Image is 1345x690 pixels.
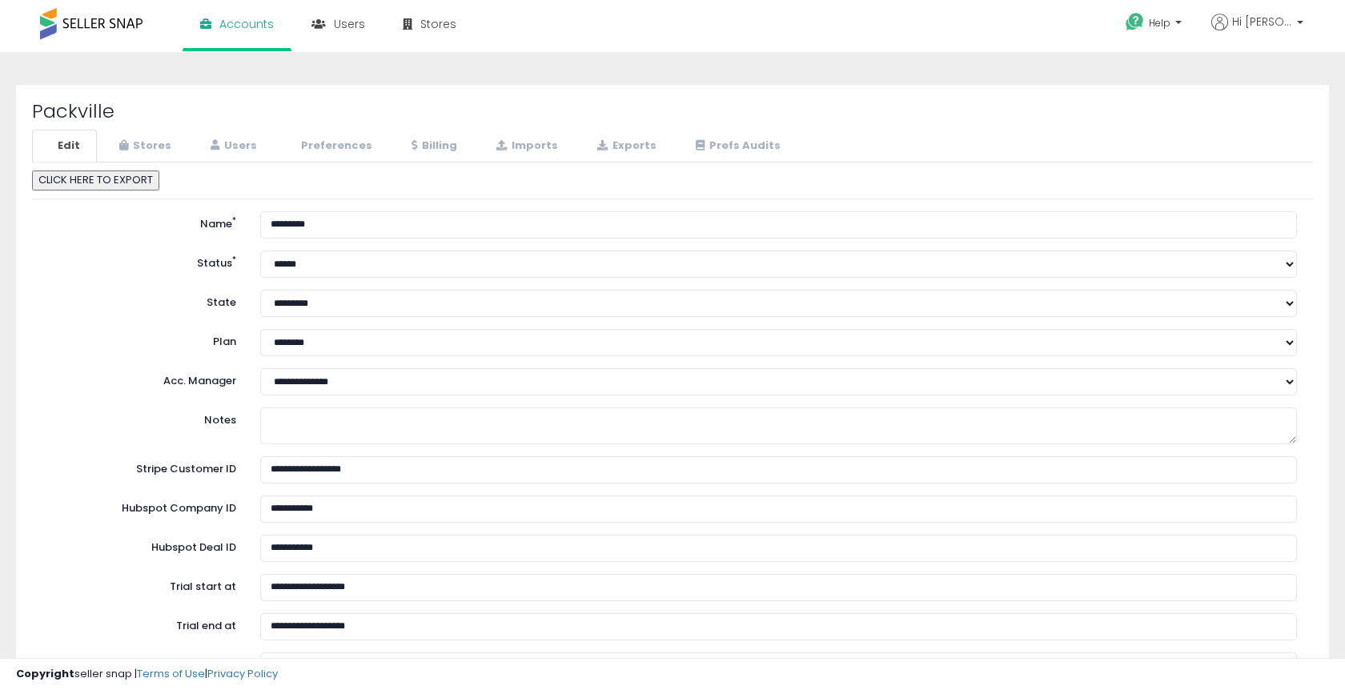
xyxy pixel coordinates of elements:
label: Notes [36,407,248,428]
label: Acc. Manager [36,368,248,389]
label: State [36,290,248,311]
label: Plan [36,329,248,350]
a: Preferences [275,130,389,162]
a: Exports [576,130,673,162]
span: Help [1149,16,1170,30]
a: Edit [32,130,97,162]
a: Billing [391,130,474,162]
button: CLICK HERE TO EXPORT [32,170,159,191]
h2: Packville [32,101,1313,122]
a: Users [190,130,274,162]
a: Hi [PERSON_NAME] [1211,14,1303,50]
label: Stripe Customer ID [36,456,248,477]
span: Accounts [219,16,274,32]
i: Get Help [1125,12,1145,32]
span: Hi [PERSON_NAME] [1232,14,1292,30]
label: Status [36,251,248,271]
div: seller snap | | [16,667,278,682]
label: Name [36,211,248,232]
label: Hubspot Deal ID [36,535,248,556]
span: Stores [420,16,456,32]
span: Users [334,16,365,32]
a: Imports [476,130,575,162]
label: Trial end at [36,613,248,634]
a: Terms of Use [137,666,205,681]
label: Hubspot Company ID [36,495,248,516]
a: Prefs Audits [675,130,797,162]
label: Accelerator ends at [36,652,248,673]
a: Stores [98,130,188,162]
a: Privacy Policy [207,666,278,681]
label: Trial start at [36,574,248,595]
strong: Copyright [16,666,74,681]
